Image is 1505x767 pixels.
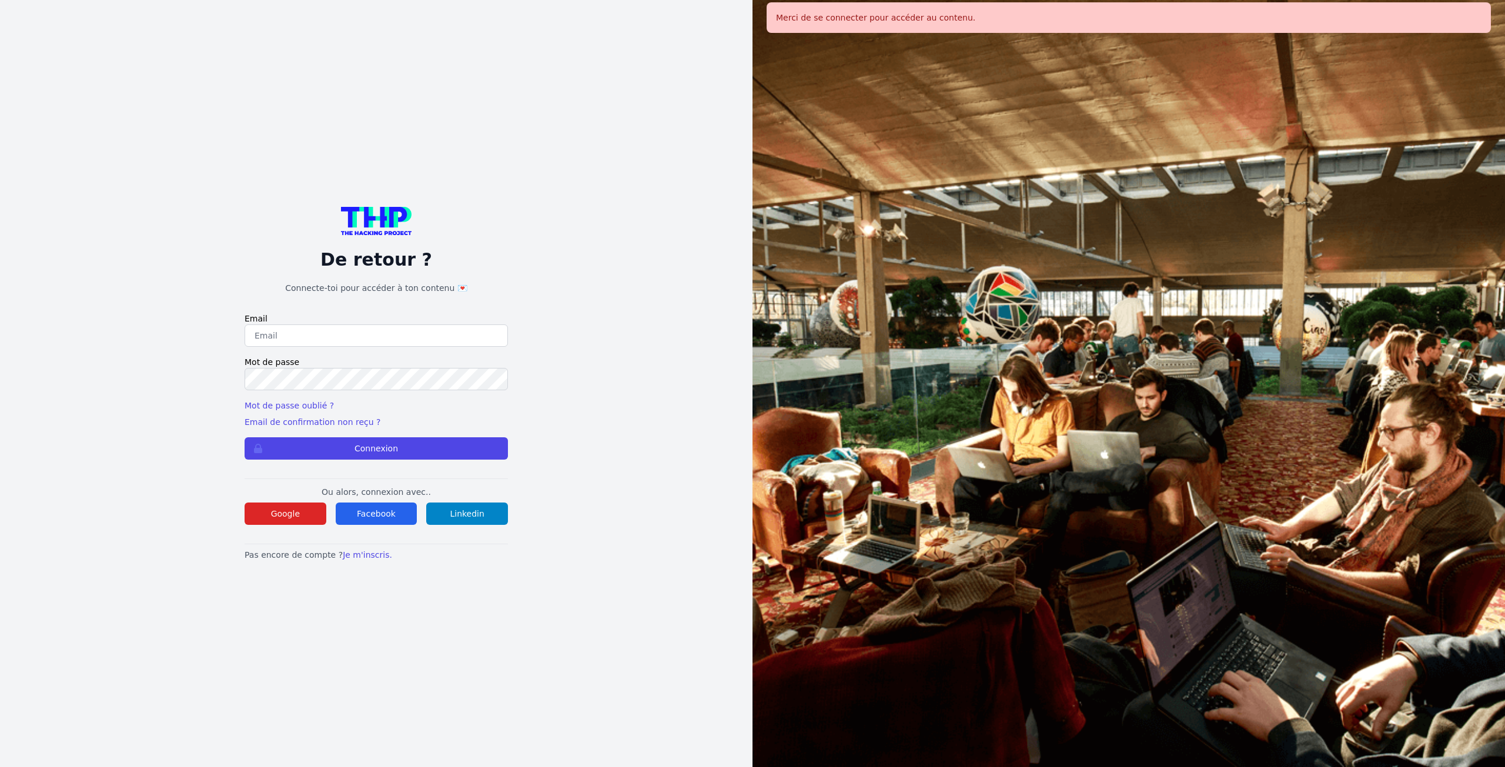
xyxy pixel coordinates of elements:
[245,503,326,525] button: Google
[245,417,380,427] a: Email de confirmation non reçu ?
[767,2,1491,33] div: Merci de se connecter pour accéder au contenu.
[245,401,334,410] a: Mot de passe oublié ?
[336,503,417,525] button: Facebook
[343,550,392,560] a: Je m'inscris.
[245,486,508,498] p: Ou alors, connexion avec..
[341,207,412,235] img: logo
[245,549,508,561] p: Pas encore de compte ?
[245,356,508,368] label: Mot de passe
[245,282,508,294] h1: Connecte-toi pour accéder à ton contenu 💌
[245,437,508,460] button: Connexion
[245,249,508,270] p: De retour ?
[426,503,508,525] button: Linkedin
[245,313,508,324] label: Email
[245,324,508,347] input: Email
